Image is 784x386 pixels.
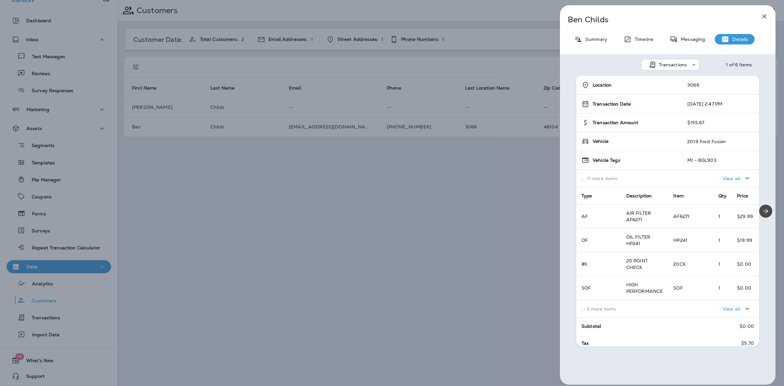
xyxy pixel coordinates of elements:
span: 20 POINT CHECK [626,258,648,270]
span: Qty [718,193,727,199]
span: Tax [581,340,589,346]
span: OF [581,237,588,243]
p: $5.70 [741,341,754,346]
p: $19.99 [737,238,754,243]
p: $0.00 [740,324,754,329]
span: 1 [718,213,720,219]
td: [DATE] 2:47 PM [682,95,759,113]
td: $155.67 [682,113,759,132]
span: 1 [718,261,720,267]
span: Type [581,193,592,199]
span: #K [581,261,587,267]
button: Next [759,205,772,218]
p: Transactions [659,62,687,67]
span: AF [581,213,588,219]
span: 20CK [673,261,686,267]
p: Timeline [631,37,653,42]
span: HP241 [673,237,688,243]
span: 1 [718,237,720,243]
button: View all [720,303,754,315]
span: AF6271 [673,213,690,219]
span: AIR FILTER AF6271 [626,210,651,223]
span: Price [737,193,748,199]
p: ... 2 more items [581,306,663,311]
p: Summary [582,37,607,42]
p: ... 11 more items [581,176,677,181]
p: View all [723,176,740,181]
p: $29.99 [737,214,754,219]
td: 3066 [682,76,759,95]
span: HIGH PERFORMANCE [626,282,663,294]
span: Transaction Date [593,101,631,107]
p: Messaging [678,37,705,42]
p: $0.00 [737,285,754,291]
span: 1 [718,285,720,291]
span: Description [626,193,652,199]
span: Subtotal [581,323,601,329]
div: 1 of 6 Items [726,62,752,67]
span: Item [673,193,684,199]
p: MI - BGL903 [687,158,716,163]
span: Transaction Amount [593,120,639,126]
p: View all [723,306,740,311]
p: 2019 Ford Fusion [687,139,726,144]
p: Details [729,37,748,42]
span: OIL FILTER HP241 [626,234,650,246]
span: Location [593,82,612,88]
p: Ben Childs [568,15,746,24]
span: Vehicle Tags [593,158,620,163]
span: SOF [581,285,591,291]
span: SOF [673,285,682,291]
button: View all [720,172,754,184]
p: $0.00 [737,261,754,267]
span: Vehicle [593,139,609,144]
